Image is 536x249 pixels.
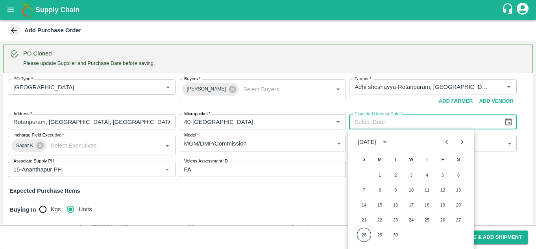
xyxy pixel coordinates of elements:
[181,117,321,127] input: Micropocket
[162,164,172,175] button: Open
[51,205,61,214] span: Kgs
[184,132,199,138] label: Model
[388,168,403,182] button: 2
[35,4,502,15] a: Supply Chain
[388,228,403,242] button: 30
[13,132,64,138] label: Incharge Field Executive
[420,168,434,182] button: 4
[436,168,450,182] button: 5
[457,231,528,244] button: Save & Add Shipment
[436,198,450,212] button: 19
[13,111,32,117] label: Address
[333,117,343,127] button: Open
[436,213,450,227] button: 26
[355,76,371,82] label: Farmer
[333,84,343,94] button: Open
[11,139,46,152] div: Sagar K
[357,228,371,242] button: 28
[436,183,450,197] button: 12
[451,168,466,182] button: 6
[436,94,476,108] button: Add Farmer
[39,201,98,217] div: buying_in
[404,213,418,227] button: 24
[184,76,200,82] label: Buyers
[451,151,466,167] span: Saturday
[439,135,454,149] button: Previous month
[291,224,313,230] label: Description
[501,114,516,129] button: Choose date
[79,205,92,214] span: Units
[6,201,39,218] h6: Buying In
[187,224,199,230] label: SKU
[357,198,371,212] button: 14
[373,151,387,167] span: Monday
[9,188,80,194] strong: Expected Purchase Items
[10,164,150,174] input: Associate Supply PH
[502,3,516,17] div: customer-support
[184,158,228,164] label: Velens Assessment ID
[465,224,498,230] label: Average weight
[404,151,418,167] span: Wednesday
[476,94,516,108] button: Add Vendor
[48,140,150,151] input: Select Executives
[184,165,191,174] p: FA
[240,84,320,94] input: Select Buyers
[373,183,387,197] button: 8
[349,114,497,129] input: Select Date
[13,158,54,164] label: Associate Supply PH
[79,224,128,230] label: Brand/[PERSON_NAME]
[404,198,418,212] button: 17
[13,76,33,82] label: PO Type
[420,198,434,212] button: 18
[388,183,403,197] button: 9
[357,183,371,197] button: 7
[404,183,418,197] button: 10
[388,151,403,167] span: Tuesday
[8,114,176,129] input: Address
[2,1,20,19] button: open drawer
[23,49,155,58] div: PO Cloned
[404,168,418,182] button: 3
[357,213,371,227] button: 21
[13,83,74,92] p: [GEOGRAPHIC_DATA]
[373,213,387,227] button: 22
[162,140,172,151] button: Open
[182,83,239,96] div: [PERSON_NAME]
[388,198,403,212] button: 16
[516,2,530,18] div: account of current user
[24,27,81,33] b: Add Purchase Order
[13,224,28,230] label: Name
[436,151,450,167] span: Friday
[420,213,434,227] button: 25
[357,151,371,167] span: Sunday
[504,82,514,92] button: Open
[455,135,469,149] button: Next month
[451,213,466,227] button: 27
[351,82,491,92] input: Select Farmer
[451,198,466,212] button: 20
[388,213,403,227] button: 23
[184,111,211,117] label: Micropocket
[184,139,247,148] p: MGM/DMP/Commission
[358,138,376,146] div: [DATE]
[35,6,79,14] b: Supply Chain
[420,183,434,197] button: 11
[373,168,387,182] button: 1
[182,85,231,93] span: [PERSON_NAME]
[20,2,35,18] img: logo
[379,136,391,148] button: calendar view is open, switch to year view
[420,151,434,167] span: Thursday
[23,47,155,70] div: Please update Supplier and Purchase Date before saving.
[373,198,387,212] button: 15
[451,183,466,197] button: 13
[373,228,387,242] button: 29
[355,111,402,117] label: Expected Harvest Date
[11,142,38,150] span: Sagar K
